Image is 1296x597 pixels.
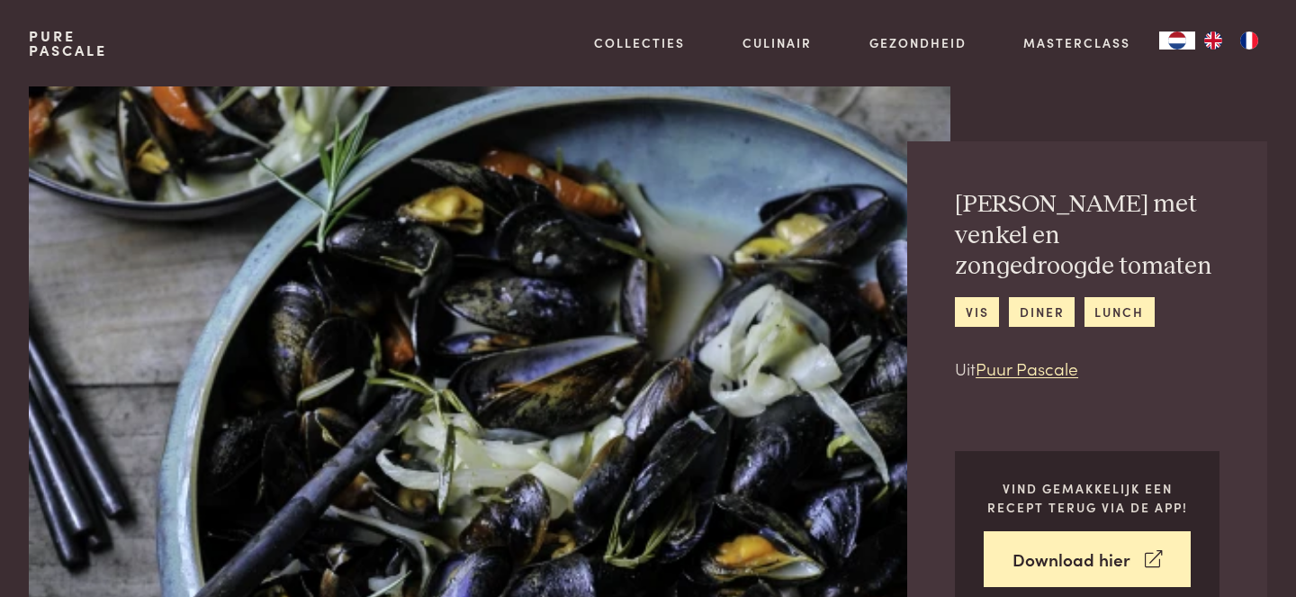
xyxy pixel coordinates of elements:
p: Uit [955,356,1219,382]
a: Puur Pascale [976,356,1078,380]
div: Language [1159,32,1195,50]
a: diner [1009,297,1075,327]
a: vis [955,297,999,327]
a: FR [1231,32,1267,50]
a: PurePascale [29,29,107,58]
h2: [PERSON_NAME] met venkel en zongedroogde tomaten [955,189,1219,283]
a: lunch [1084,297,1155,327]
ul: Language list [1195,32,1267,50]
a: Download hier [984,531,1191,588]
p: Vind gemakkelijk een recept terug via de app! [984,479,1191,516]
a: EN [1195,32,1231,50]
a: Masterclass [1023,33,1130,52]
a: NL [1159,32,1195,50]
a: Gezondheid [869,33,967,52]
a: Culinair [742,33,812,52]
a: Collecties [594,33,685,52]
aside: Language selected: Nederlands [1159,32,1267,50]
